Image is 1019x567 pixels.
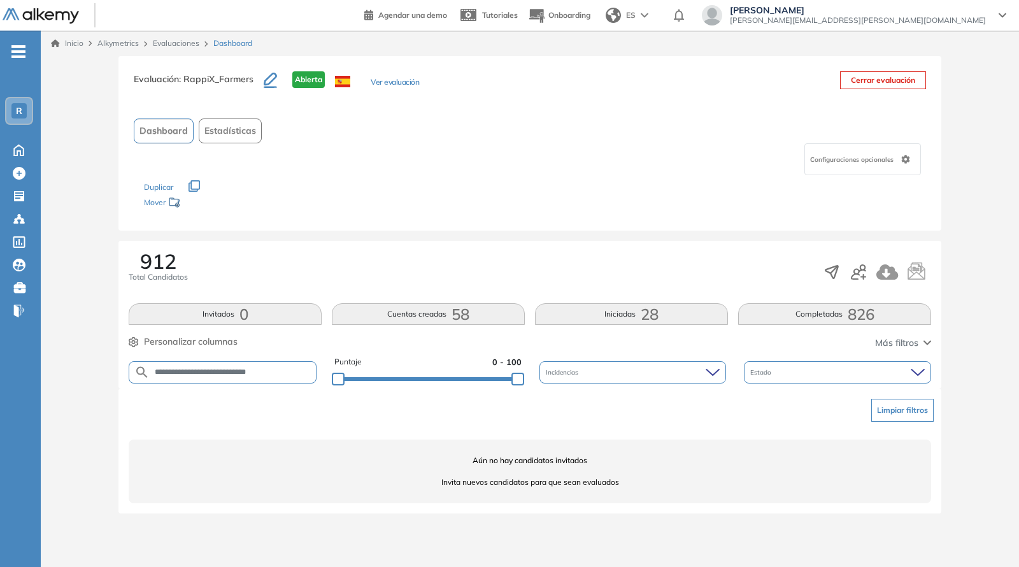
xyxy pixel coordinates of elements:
[16,106,22,116] span: R
[875,336,931,350] button: Más filtros
[140,251,176,271] span: 912
[129,271,188,283] span: Total Candidatos
[492,356,522,368] span: 0 - 100
[371,76,419,90] button: Ver evaluación
[129,303,322,325] button: Invitados0
[528,2,590,29] button: Onboarding
[332,303,525,325] button: Cuentas creadas58
[875,336,918,350] span: Más filtros
[134,118,194,143] button: Dashboard
[546,368,581,377] span: Incidencias
[3,8,79,24] img: Logo
[364,6,447,22] a: Agendar una demo
[804,143,921,175] div: Configuraciones opcionales
[738,303,931,325] button: Completadas826
[730,15,986,25] span: [PERSON_NAME][EMAIL_ADDRESS][PERSON_NAME][DOMAIN_NAME]
[626,10,636,21] span: ES
[840,71,926,89] button: Cerrar evaluación
[11,50,25,53] i: -
[134,71,264,98] h3: Evaluación
[144,192,271,215] div: Mover
[750,368,774,377] span: Estado
[535,303,728,325] button: Iniciadas28
[204,124,256,138] span: Estadísticas
[144,182,173,192] span: Duplicar
[810,155,896,164] span: Configuraciones opcionales
[730,5,986,15] span: [PERSON_NAME]
[199,118,262,143] button: Estadísticas
[129,477,931,488] span: Invita nuevos candidatos para que sean evaluados
[129,335,238,348] button: Personalizar columnas
[482,10,518,20] span: Tutoriales
[97,38,139,48] span: Alkymetrics
[334,356,362,368] span: Puntaje
[871,399,934,422] button: Limpiar filtros
[153,38,199,48] a: Evaluaciones
[378,10,447,20] span: Agendar una demo
[744,361,931,384] div: Estado
[179,73,253,85] span: : RappiX_Farmers
[129,455,931,466] span: Aún no hay candidatos invitados
[292,71,325,88] span: Abierta
[213,38,252,49] span: Dashboard
[335,76,350,87] img: ESP
[139,124,188,138] span: Dashboard
[539,361,727,384] div: Incidencias
[144,335,238,348] span: Personalizar columnas
[606,8,621,23] img: world
[51,38,83,49] a: Inicio
[134,364,150,380] img: SEARCH_ALT
[641,13,648,18] img: arrow
[548,10,590,20] span: Onboarding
